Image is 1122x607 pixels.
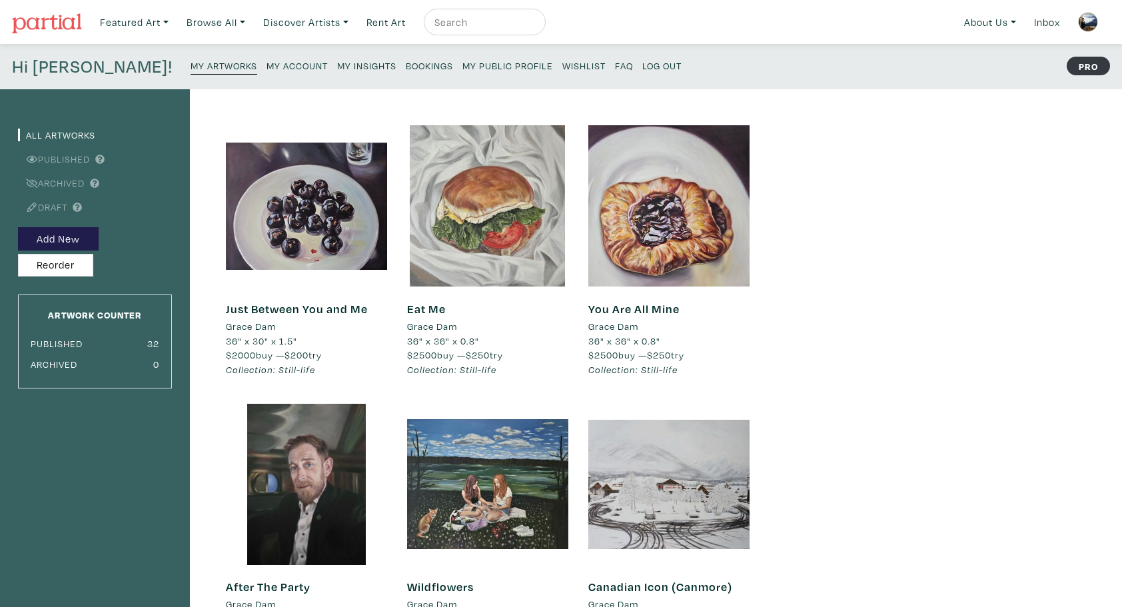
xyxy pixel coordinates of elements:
[615,56,633,74] a: FAQ
[407,319,568,334] a: Grace Dam
[588,348,618,361] span: $2500
[226,334,297,347] span: 36" x 30" x 1.5"
[226,579,310,594] a: After The Party
[407,348,437,361] span: $2500
[181,9,251,36] a: Browse All
[18,254,93,277] button: Reorder
[562,56,606,74] a: Wishlist
[267,56,328,74] a: My Account
[642,59,682,72] small: Log Out
[1078,12,1098,32] img: phpThumb.php
[94,9,175,36] a: Featured Art
[337,56,396,74] a: My Insights
[31,358,77,370] small: Archived
[588,301,680,316] a: You Are All Mine
[562,59,606,72] small: Wishlist
[406,56,453,74] a: Bookings
[588,334,660,347] span: 36" x 36" x 0.8"
[642,56,682,74] a: Log Out
[226,363,315,376] em: Collection: Still-life
[12,56,173,77] h4: Hi [PERSON_NAME]!
[407,348,503,361] span: buy — try
[407,579,474,594] a: Wildflowers
[337,59,396,72] small: My Insights
[360,9,412,36] a: Rent Art
[226,319,387,334] a: Grace Dam
[31,337,83,350] small: Published
[588,348,684,361] span: buy — try
[1067,57,1110,75] strong: PRO
[1028,9,1066,36] a: Inbox
[647,348,671,361] span: $250
[226,301,368,316] a: Just Between You and Me
[588,319,750,334] a: Grace Dam
[407,319,457,334] li: Grace Dam
[226,348,322,361] span: buy — try
[153,358,159,370] small: 0
[18,227,99,251] button: Add New
[18,201,67,213] a: Draft
[407,334,479,347] span: 36" x 36" x 0.8"
[588,579,732,594] a: Canadian Icon (Canmore)
[466,348,490,361] span: $250
[257,9,354,36] a: Discover Artists
[18,153,90,165] a: Published
[615,59,633,72] small: FAQ
[462,59,553,72] small: My Public Profile
[433,14,533,31] input: Search
[284,348,308,361] span: $200
[48,308,142,321] small: Artwork Counter
[226,319,276,334] li: Grace Dam
[462,56,553,74] a: My Public Profile
[958,9,1022,36] a: About Us
[18,129,95,141] a: All Artworks
[407,363,496,376] em: Collection: Still-life
[267,59,328,72] small: My Account
[588,319,638,334] li: Grace Dam
[18,177,85,189] a: Archived
[406,59,453,72] small: Bookings
[226,348,256,361] span: $2000
[407,301,446,316] a: Eat Me
[588,363,678,376] em: Collection: Still-life
[191,59,257,72] small: My Artworks
[147,337,159,350] small: 32
[191,56,257,75] a: My Artworks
